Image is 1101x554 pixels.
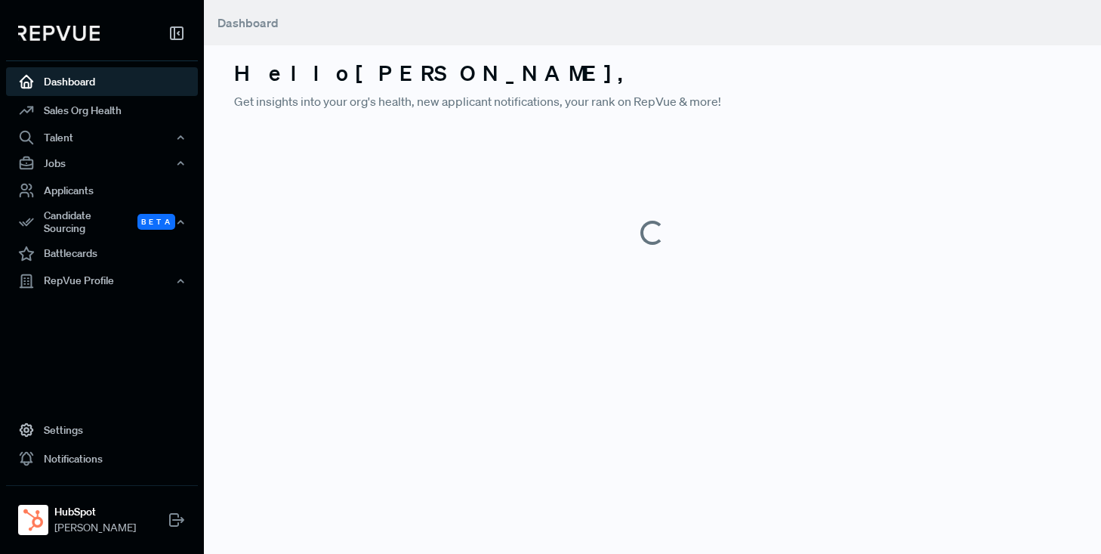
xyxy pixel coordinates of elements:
[54,520,136,536] span: [PERSON_NAME]
[21,508,45,532] img: HubSpot
[6,150,198,176] button: Jobs
[217,15,279,30] span: Dashboard
[6,125,198,150] button: Talent
[6,268,198,294] button: RepVue Profile
[6,485,198,542] a: HubSpotHubSpot[PERSON_NAME]
[6,240,198,268] a: Battlecards
[234,60,1071,86] h3: Hello [PERSON_NAME] ,
[6,176,198,205] a: Applicants
[6,67,198,96] a: Dashboard
[6,96,198,125] a: Sales Org Health
[54,504,136,520] strong: HubSpot
[6,205,198,240] div: Candidate Sourcing
[18,26,100,41] img: RepVue
[6,416,198,444] a: Settings
[234,92,1071,110] p: Get insights into your org's health, new applicant notifications, your rank on RepVue & more!
[137,214,175,230] span: Beta
[6,205,198,240] button: Candidate Sourcing Beta
[6,444,198,473] a: Notifications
